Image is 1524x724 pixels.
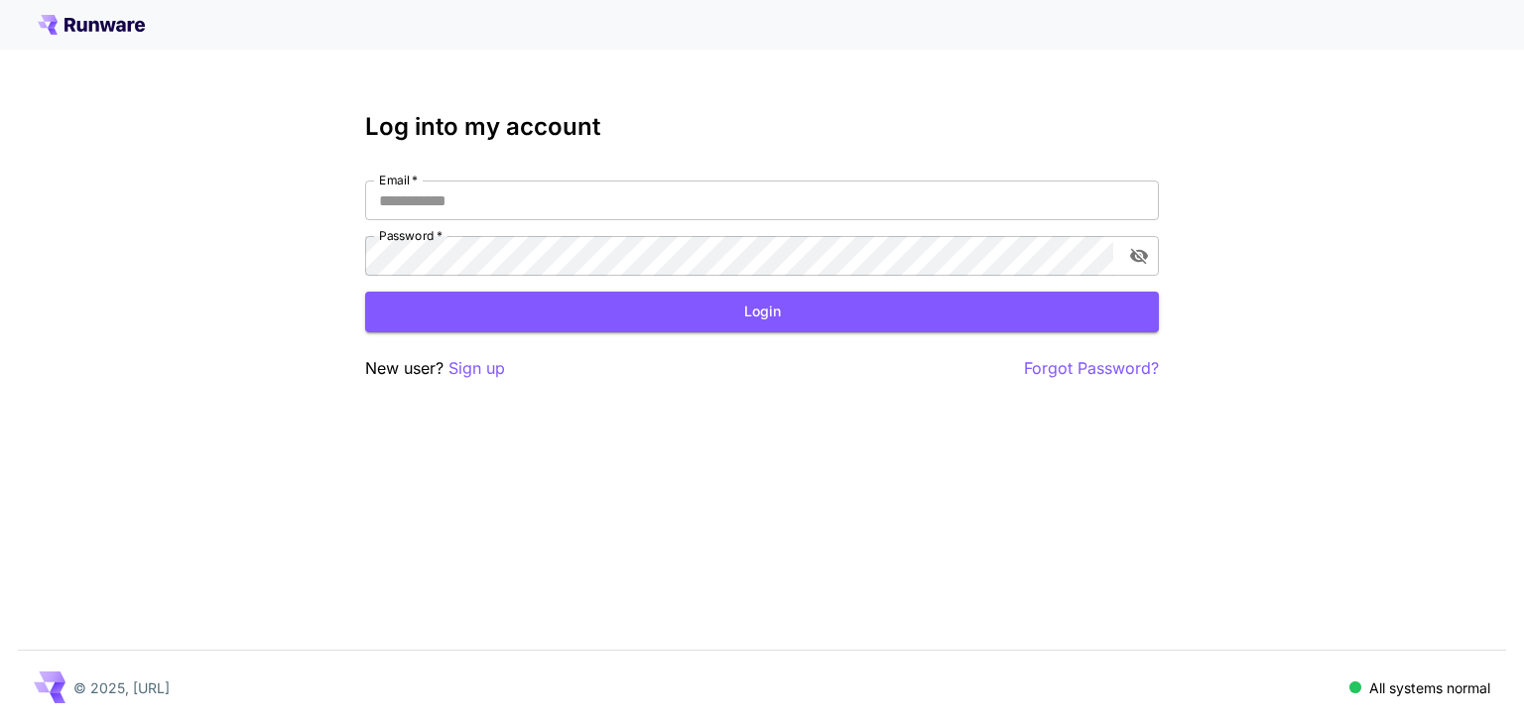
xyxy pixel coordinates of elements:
[379,172,418,188] label: Email
[448,356,505,381] button: Sign up
[1369,677,1490,698] p: All systems normal
[73,677,170,698] p: © 2025, [URL]
[365,292,1159,332] button: Login
[1024,356,1159,381] button: Forgot Password?
[365,113,1159,141] h3: Log into my account
[1121,238,1157,274] button: toggle password visibility
[365,356,505,381] p: New user?
[379,227,443,244] label: Password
